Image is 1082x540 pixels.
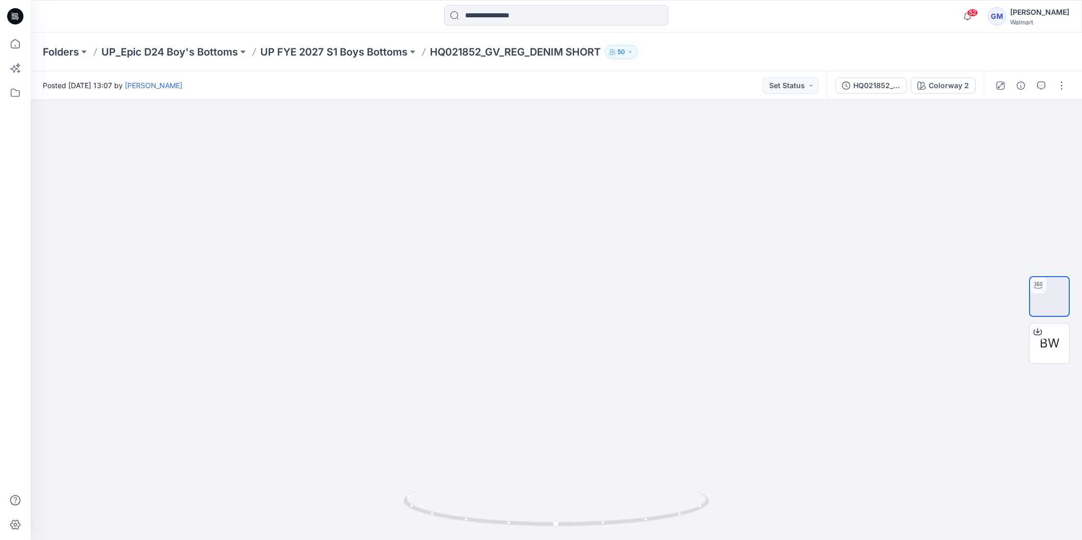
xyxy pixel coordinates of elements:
[853,80,900,91] div: HQ021852_GV_REG_DENIM SHORT 4 PM_Colorway 2_Back
[967,9,978,17] span: 52
[1010,6,1069,18] div: [PERSON_NAME]
[1040,334,1060,353] span: BW
[835,77,907,94] button: HQ021852_GV_REG_DENIM SHORT 4 PM_Colorway 2_Back
[617,46,625,58] p: 50
[125,81,182,90] a: [PERSON_NAME]
[43,45,79,59] a: Folders
[43,80,182,91] span: Posted [DATE] 13:07 by
[1013,77,1029,94] button: Details
[1010,18,1069,26] div: Walmart
[101,45,238,59] a: UP_Epic D24 Boy's Bottoms
[988,7,1006,25] div: GM
[911,77,976,94] button: Colorway 2
[929,80,969,91] div: Colorway 2
[605,45,638,59] button: 50
[260,45,408,59] a: UP FYE 2027 S1 Boys Bottoms
[430,45,601,59] p: HQ021852_GV_REG_DENIM SHORT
